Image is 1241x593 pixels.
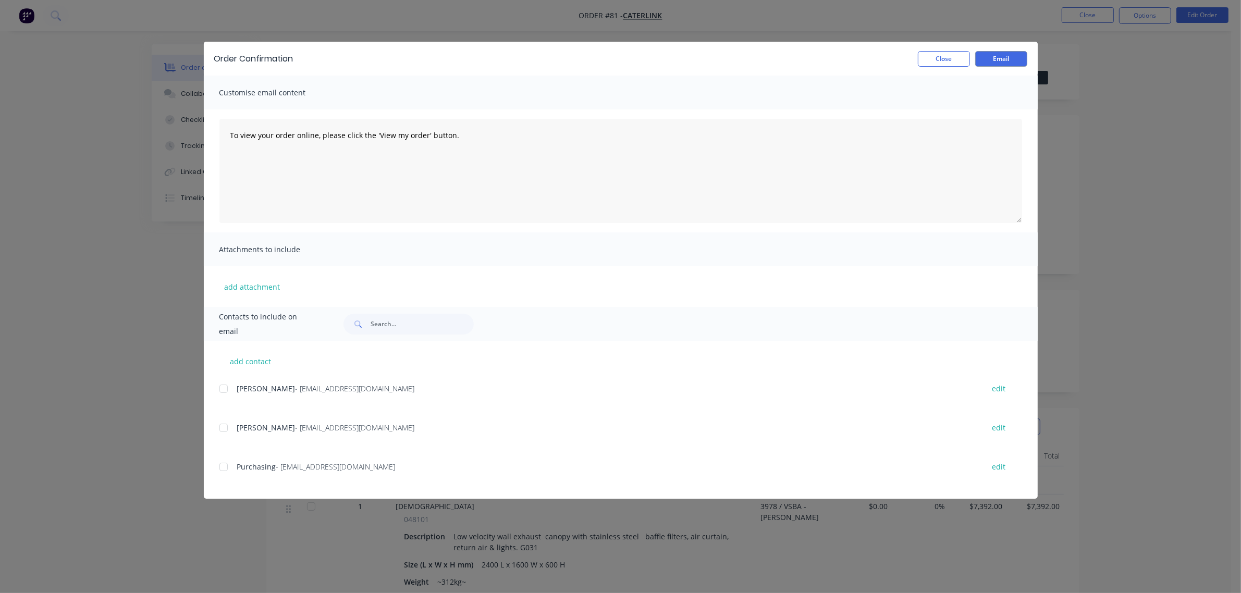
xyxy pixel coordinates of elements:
span: - [EMAIL_ADDRESS][DOMAIN_NAME] [296,384,415,393]
button: add contact [219,353,282,369]
button: edit [986,421,1012,435]
button: edit [986,381,1012,396]
span: - [EMAIL_ADDRESS][DOMAIN_NAME] [296,423,415,433]
span: Contacts to include on email [219,310,318,339]
span: [PERSON_NAME] [237,384,296,393]
input: Search... [371,314,474,335]
div: Order Confirmation [214,53,293,65]
span: - [EMAIL_ADDRESS][DOMAIN_NAME] [276,462,396,472]
span: Customise email content [219,85,334,100]
span: Attachments to include [219,242,334,257]
button: edit [986,460,1012,474]
button: Close [918,51,970,67]
textarea: To view your order online, please click the 'View my order' button. [219,119,1022,223]
span: Purchasing [237,462,276,472]
span: [PERSON_NAME] [237,423,296,433]
button: add attachment [219,279,286,294]
button: Email [975,51,1027,67]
